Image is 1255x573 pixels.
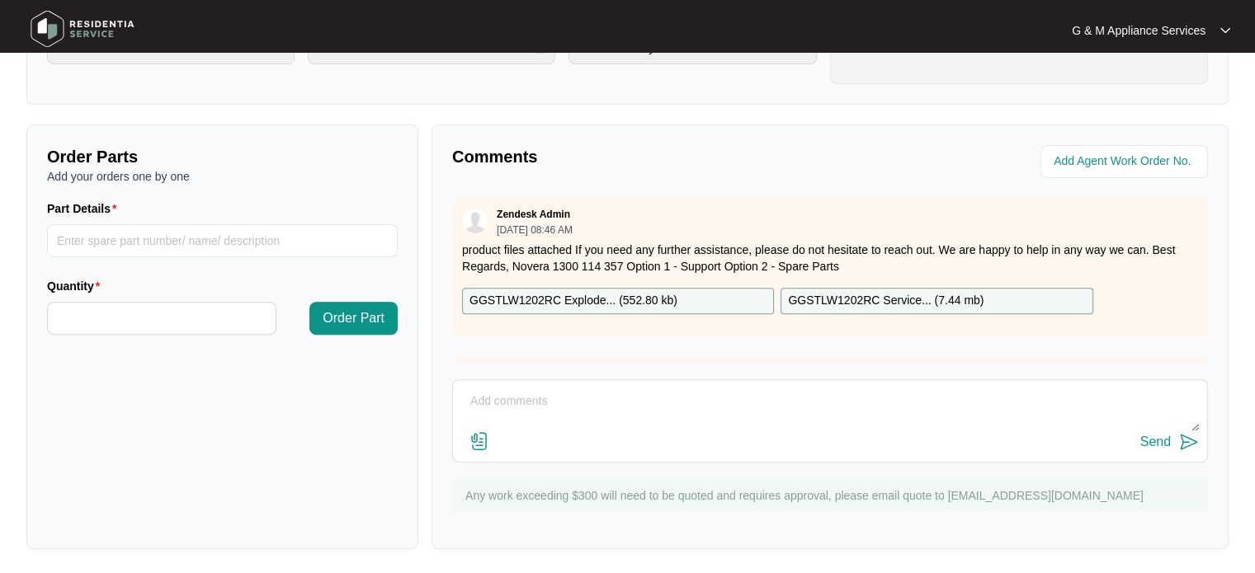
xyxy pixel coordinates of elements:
img: file-attachment-doc.svg [469,431,489,451]
label: Quantity [47,278,106,294]
input: Add Agent Work Order No. [1054,152,1198,171]
p: GGSTLW1202RC Service... ( 7.44 mb ) [788,292,984,310]
p: [DATE] 08:46 AM [497,225,573,235]
input: Part Details [47,224,398,257]
img: user.svg [463,209,488,233]
div: Send [1140,434,1171,449]
p: Comments [452,145,819,168]
p: G & M Appliance Services [1072,22,1205,39]
p: GGSTLW1202RC Explode... ( 552.80 kb ) [469,292,677,310]
input: Quantity [48,303,276,334]
p: Any work exceeding $300 will need to be quoted and requires approval, please email quote to [EMAI... [465,487,1200,504]
label: Part Details [47,200,124,217]
button: Order Part [309,302,398,335]
img: dropdown arrow [1220,26,1230,35]
button: Send [1140,431,1199,453]
p: product files attached If you need any further assistance, please do not hesitate to reach out. W... [462,242,1198,275]
p: Add your orders one by one [47,168,398,185]
p: Zendesk Admin [497,208,570,221]
img: residentia service logo [25,4,140,54]
p: Order Parts [47,145,398,168]
img: send-icon.svg [1179,432,1199,452]
span: Order Part [323,308,385,328]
